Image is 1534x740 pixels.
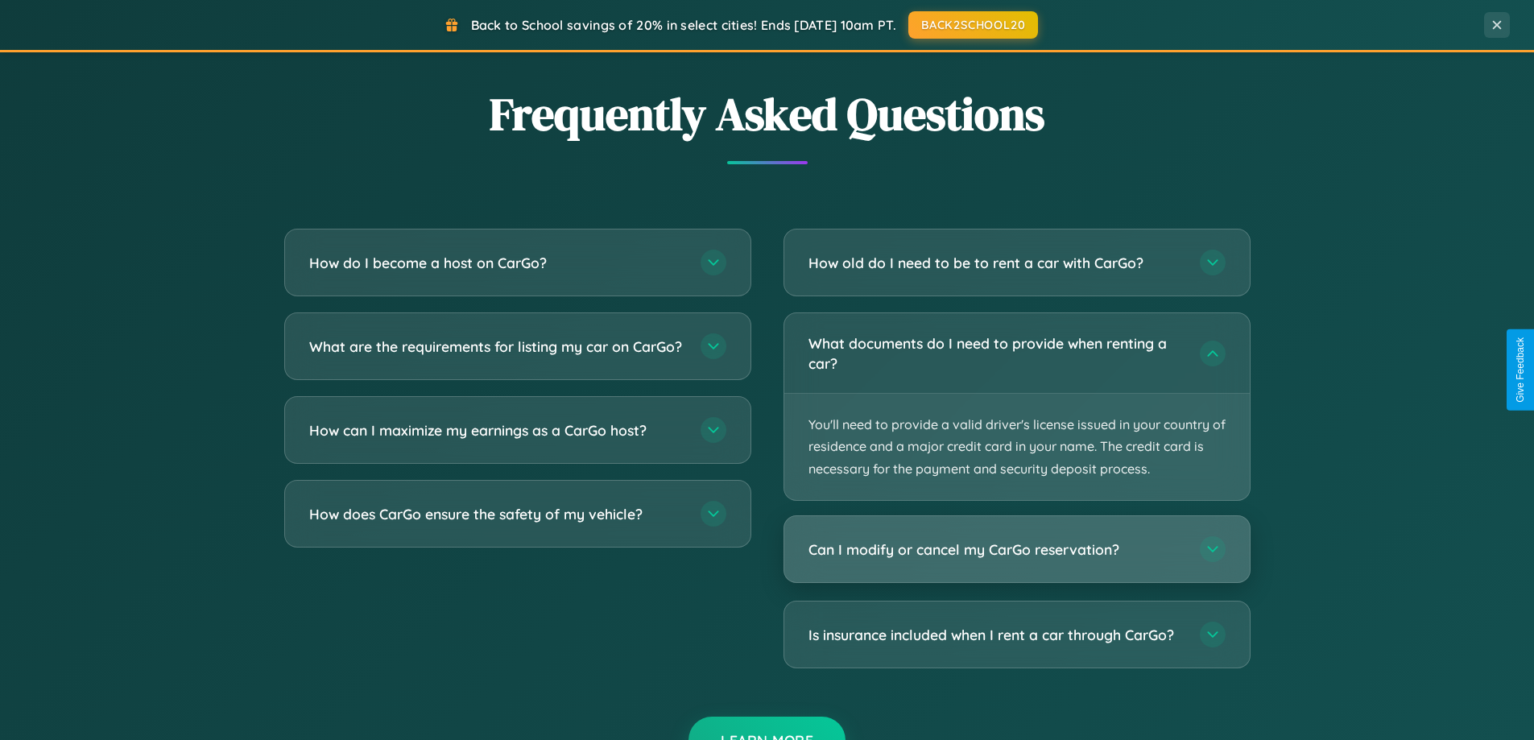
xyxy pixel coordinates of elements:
h3: What documents do I need to provide when renting a car? [808,333,1184,373]
h3: How can I maximize my earnings as a CarGo host? [309,420,684,440]
h3: How do I become a host on CarGo? [309,253,684,273]
p: You'll need to provide a valid driver's license issued in your country of residence and a major c... [784,394,1250,500]
h3: Is insurance included when I rent a car through CarGo? [808,625,1184,645]
h3: What are the requirements for listing my car on CarGo? [309,337,684,357]
div: Give Feedback [1515,337,1526,403]
h3: How old do I need to be to rent a car with CarGo? [808,253,1184,273]
h3: Can I modify or cancel my CarGo reservation? [808,539,1184,560]
h2: Frequently Asked Questions [284,83,1251,145]
h3: How does CarGo ensure the safety of my vehicle? [309,504,684,524]
button: BACK2SCHOOL20 [908,11,1038,39]
span: Back to School savings of 20% in select cities! Ends [DATE] 10am PT. [471,17,896,33]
